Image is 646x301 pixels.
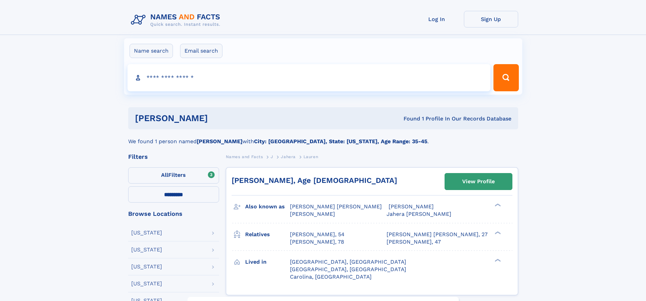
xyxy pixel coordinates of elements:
div: Found 1 Profile In Our Records Database [306,115,511,123]
a: Names and Facts [226,152,263,161]
a: [PERSON_NAME], 78 [290,238,344,246]
h3: Also known as [245,201,290,212]
a: Log In [410,11,464,27]
div: Browse Locations [128,211,219,217]
a: Jahera [281,152,296,161]
h1: [PERSON_NAME] [135,114,306,123]
span: [PERSON_NAME] [290,211,335,217]
b: [PERSON_NAME] [197,138,242,145]
div: We found 1 person named with . [128,129,518,146]
a: Sign Up [464,11,518,27]
div: ❯ [493,230,501,235]
div: ❯ [493,258,501,262]
h3: Lived in [245,256,290,268]
div: [US_STATE] [131,264,162,269]
div: View Profile [462,174,495,189]
span: All [161,172,168,178]
span: [PERSON_NAME] [389,203,434,210]
b: City: [GEOGRAPHIC_DATA], State: [US_STATE], Age Range: 35-45 [254,138,427,145]
a: [PERSON_NAME], 54 [290,231,345,238]
a: View Profile [445,173,512,190]
input: search input [128,64,491,91]
div: ❯ [493,203,501,207]
h3: Relatives [245,229,290,240]
span: [GEOGRAPHIC_DATA], [GEOGRAPHIC_DATA] [290,259,406,265]
span: J [271,154,273,159]
span: Jahera [PERSON_NAME] [387,211,451,217]
a: [PERSON_NAME], 47 [387,238,441,246]
span: Lauren [304,154,318,159]
button: Search Button [493,64,518,91]
span: [GEOGRAPHIC_DATA], [GEOGRAPHIC_DATA] [290,266,406,272]
img: Logo Names and Facts [128,11,226,29]
a: J [271,152,273,161]
a: [PERSON_NAME] [PERSON_NAME], 27 [387,231,488,238]
label: Name search [130,44,173,58]
a: [PERSON_NAME], Age [DEMOGRAPHIC_DATA] [232,176,397,185]
span: Jahera [281,154,296,159]
span: [PERSON_NAME] [PERSON_NAME] [290,203,382,210]
label: Filters [128,167,219,184]
label: Email search [180,44,222,58]
div: Filters [128,154,219,160]
div: [US_STATE] [131,247,162,252]
div: [US_STATE] [131,230,162,236]
div: [US_STATE] [131,281,162,286]
span: Carolina, [GEOGRAPHIC_DATA] [290,274,372,280]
